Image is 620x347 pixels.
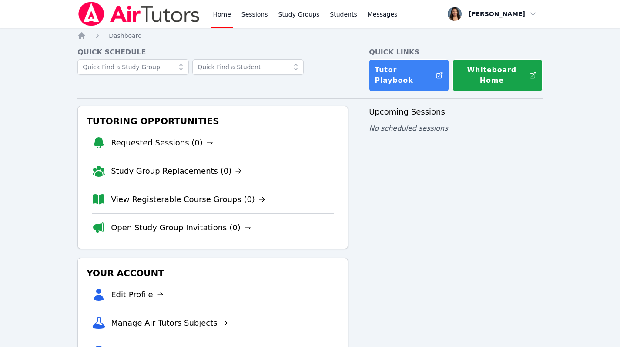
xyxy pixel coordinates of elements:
a: Requested Sessions (0) [111,137,213,149]
a: Study Group Replacements (0) [111,165,242,177]
span: Messages [368,10,398,19]
a: Tutor Playbook [369,59,449,91]
a: Edit Profile [111,289,164,301]
span: No scheduled sessions [369,124,448,132]
a: View Registerable Course Groups (0) [111,193,265,206]
span: Dashboard [109,32,142,39]
a: Open Study Group Invitations (0) [111,222,251,234]
nav: Breadcrumb [77,31,543,40]
h3: Tutoring Opportunities [85,113,341,129]
h3: Upcoming Sessions [369,106,543,118]
h4: Quick Schedule [77,47,348,57]
input: Quick Find a Study Group [77,59,189,75]
a: Manage Air Tutors Subjects [111,317,228,329]
img: Air Tutors [77,2,201,26]
h3: Your Account [85,265,341,281]
a: Dashboard [109,31,142,40]
input: Quick Find a Student [192,59,304,75]
button: Whiteboard Home [452,59,543,91]
h4: Quick Links [369,47,543,57]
